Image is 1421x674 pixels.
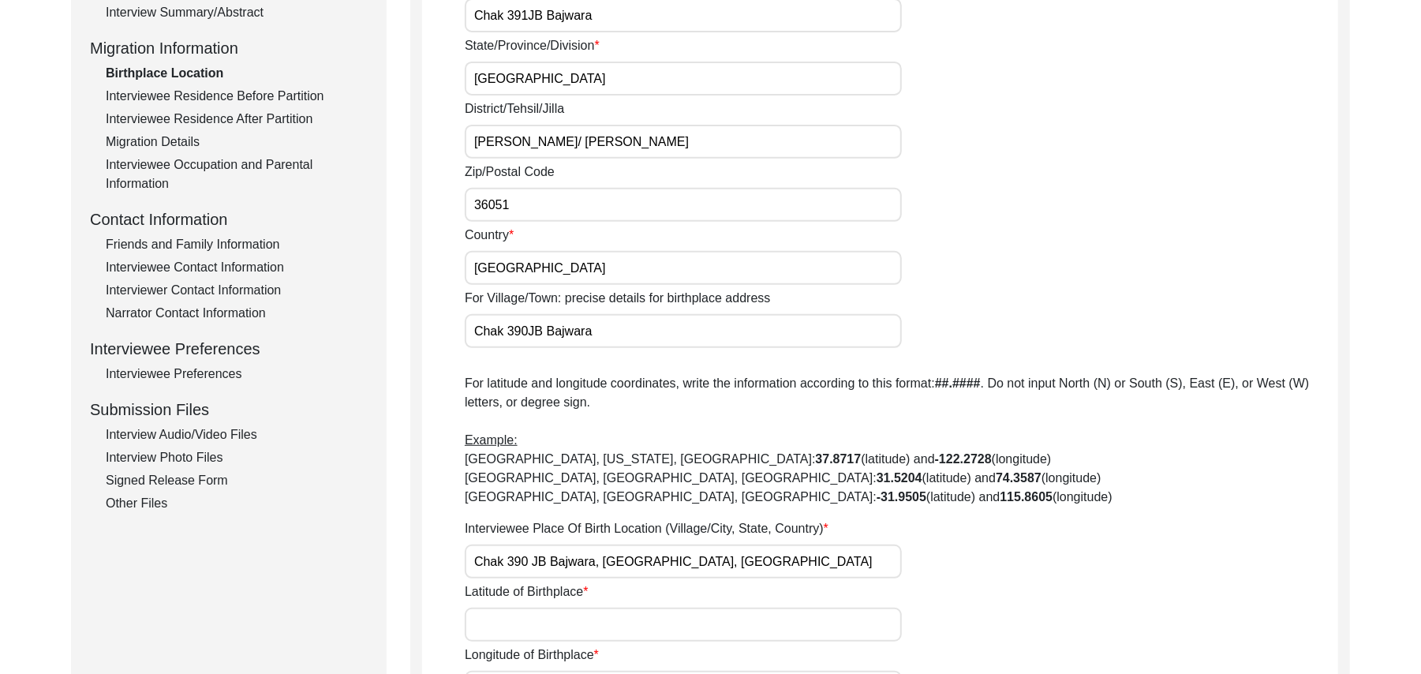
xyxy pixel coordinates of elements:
[106,110,368,129] div: Interviewee Residence After Partition
[106,3,368,22] div: Interview Summary/Abstract
[106,494,368,513] div: Other Files
[106,133,368,152] div: Migration Details
[465,289,770,308] label: For Village/Town: precise details for birthplace address
[465,519,828,538] label: Interviewee Place Of Birth Location (Village/City, State, Country)
[90,208,368,231] div: Contact Information
[106,448,368,467] div: Interview Photo Files
[106,235,368,254] div: Friends and Family Information
[90,337,368,361] div: Interviewee Preferences
[106,304,368,323] div: Narrator Contact Information
[106,471,368,490] div: Signed Release Form
[877,471,922,485] b: 31.5204
[465,99,564,118] label: District/Tehsil/Jilla
[877,490,926,504] b: -31.9505
[465,646,599,665] label: Longitude of Birthplace
[996,471,1041,485] b: 74.3587
[816,452,862,466] b: 37.8717
[465,582,589,601] label: Latitude of Birthplace
[935,452,992,466] b: -122.2728
[106,365,368,384] div: Interviewee Preferences
[1000,490,1053,504] b: 115.8605
[106,425,368,444] div: Interview Audio/Video Files
[465,163,555,182] label: Zip/Postal Code
[465,36,600,55] label: State/Province/Division
[935,376,981,390] b: ##.####
[106,281,368,300] div: Interviewer Contact Information
[106,64,368,83] div: Birthplace Location
[90,36,368,60] div: Migration Information
[106,87,368,106] div: Interviewee Residence Before Partition
[106,258,368,277] div: Interviewee Contact Information
[465,433,518,447] span: Example:
[465,226,514,245] label: Country
[106,155,368,193] div: Interviewee Occupation and Parental Information
[465,374,1338,507] p: For latitude and longitude coordinates, write the information according to this format: . Do not ...
[90,398,368,421] div: Submission Files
